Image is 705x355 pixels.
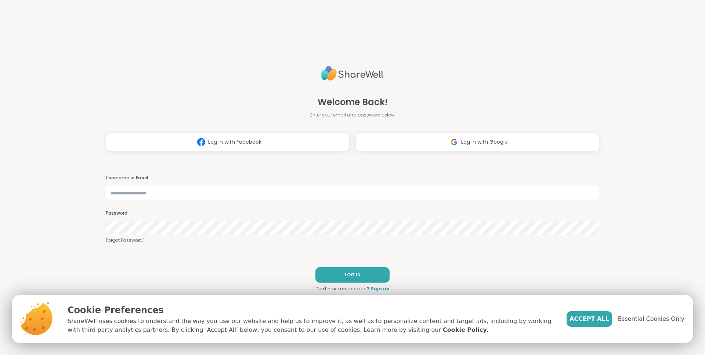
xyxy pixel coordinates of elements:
[194,135,208,149] img: ShareWell Logomark
[345,272,361,278] span: LOG IN
[355,133,599,151] button: Log in with Google
[447,135,461,149] img: ShareWell Logomark
[570,315,609,323] span: Accept All
[321,63,384,84] img: ShareWell Logo
[461,138,508,146] span: Log in with Google
[106,175,599,181] h3: Username or Email
[208,138,261,146] span: Log in with Facebook
[315,267,390,283] button: LOG IN
[106,133,350,151] button: Log in with Facebook
[68,304,555,317] p: Cookie Preferences
[318,96,388,109] span: Welcome Back!
[443,326,488,334] a: Cookie Policy.
[68,317,555,334] p: ShareWell uses cookies to understand the way you use our website and help us to improve it, as we...
[567,311,612,327] button: Accept All
[106,210,599,216] h3: Password
[315,286,369,292] span: Don't have an account?
[371,286,390,292] a: Sign up
[618,315,684,323] span: Essential Cookies Only
[310,112,395,118] span: Enter your email and password below
[106,237,599,244] a: Forgot Password?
